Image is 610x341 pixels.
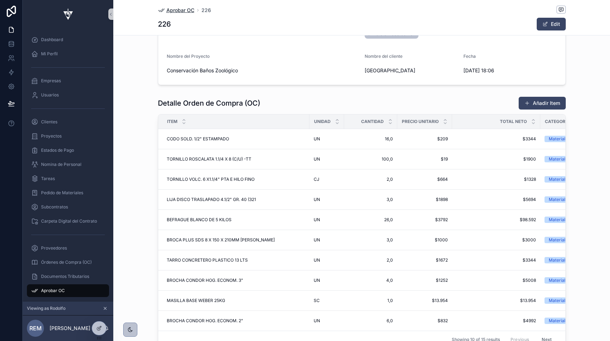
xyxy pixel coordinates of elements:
[348,298,393,303] span: 1,0
[519,97,566,110] button: Añadir Item
[167,177,255,182] span: TORNILLO VOLC. 6 X1.1/4" PTA E HILO FINO
[463,67,557,74] span: [DATE] 18:06
[348,217,393,223] span: 26,0
[158,7,194,14] a: Aprobar OC
[167,217,232,223] span: BEFRAGUE BLANCO DE 5 KILOS
[27,186,109,199] a: Pedido de Materiales
[348,257,393,263] span: 2,0
[41,204,68,210] span: Subcontratos
[456,136,536,142] span: $3344
[29,324,42,332] span: REM
[549,297,565,304] div: Material
[549,318,565,324] div: Material
[27,130,109,142] a: Proyectos
[167,197,256,202] span: LIJA DISCO TRASLAPADO 4.1/2" GR. 40 (321
[361,119,384,124] span: Cantidad
[456,197,536,202] span: $5694
[314,298,320,303] span: SC
[401,257,448,263] span: $1672
[456,237,536,243] span: $3000
[348,177,393,182] span: 2,0
[27,158,109,171] a: Nomina de Personal
[41,133,62,139] span: Proyectos
[158,98,260,108] h1: Detalle Orden de Compra (OC)
[167,54,210,59] span: Nombre del Proyecto
[401,136,448,142] span: $209
[166,7,194,14] span: Aprobar OC
[41,162,81,167] span: Nomina de Personal
[27,256,109,269] a: Órdenes de Compra (OC)
[314,119,331,124] span: Unidad
[167,156,251,162] span: TORNILLO ROSCALATA 1.1/4 X 8 (C/U) -TT
[401,237,448,243] span: $1000
[41,259,92,265] span: Órdenes de Compra (OC)
[549,237,565,243] div: Material
[456,318,536,324] span: $4992
[27,47,109,60] a: Mi Perfil
[401,318,448,324] span: $832
[167,298,225,303] span: MASILLA BASE WEBER 25KG
[27,201,109,213] a: Subcontratos
[167,278,243,283] span: BROCHA CONDOR HOG. ECONOM. 3"
[401,278,448,283] span: $1252
[314,197,320,202] span: UN
[27,144,109,157] a: Estados de Pago
[27,306,65,311] span: Viewing as Rodolfo
[201,7,211,14] a: 226
[41,288,65,294] span: Aprobar OC
[365,67,458,74] span: [GEOGRAPHIC_DATA]
[41,92,59,98] span: Usuarios
[167,257,248,263] span: TARRO CONCRETERO PLASTICO 13 LTS
[549,257,565,263] div: Material
[456,298,536,303] span: $13.954
[348,197,393,202] span: 3,0
[27,215,109,228] a: Carpeta Digital del Contrato
[456,217,536,223] span: $98.592
[41,51,58,57] span: Mi Perfil
[27,89,109,101] a: Usuarios
[314,257,320,263] span: UN
[27,33,109,46] a: Dashboard
[23,28,113,302] div: scrollable content
[27,172,109,185] a: Tareas
[456,257,536,263] span: $3344
[348,156,393,162] span: 100,0
[549,277,565,284] div: Material
[348,237,393,243] span: 3,0
[167,136,229,142] span: CODO SOLD. 1/2" ESTAMPADO
[402,119,439,124] span: Precio Unitario
[41,119,57,125] span: Clientes
[456,278,536,283] span: $5008
[314,237,320,243] span: UN
[50,325,90,332] p: [PERSON_NAME]
[314,177,319,182] span: CJ
[314,136,320,142] span: UN
[27,270,109,283] a: Documentos Tributarios
[167,237,275,243] span: BROCA PLUS SDS 8 X 150 X 210MM [PERSON_NAME]
[167,318,243,324] span: BROCHA CONDOR HOG. ECONOM. 2"
[27,116,109,128] a: Clientes
[41,218,97,224] span: Carpeta Digital del Contrato
[314,318,320,324] span: UN
[401,156,448,162] span: $19
[549,196,565,203] div: Material
[27,74,109,87] a: Empresas
[348,278,393,283] span: 4,0
[401,217,448,223] span: $3792
[401,298,448,303] span: $13.954
[549,136,565,142] div: Material
[456,156,536,162] span: $1900
[314,278,320,283] span: UN
[549,176,565,183] div: Material
[59,9,76,20] img: App logo
[41,176,55,181] span: Tareas
[27,242,109,255] a: Proveedores
[549,156,565,162] div: Material
[401,197,448,202] span: $1898
[314,217,320,223] span: UN
[41,37,63,43] span: Dashboard
[365,54,403,59] span: Nombre del cliente
[158,19,171,29] h1: 226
